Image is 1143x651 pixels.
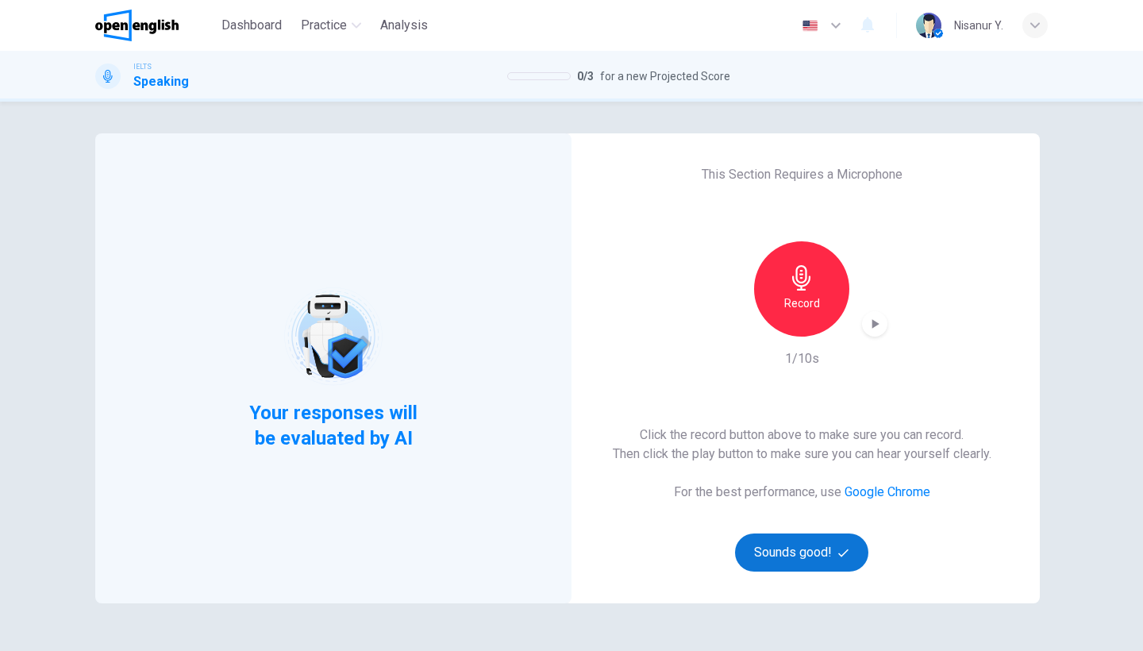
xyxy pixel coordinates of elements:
[613,426,991,464] h6: Click the record button above to make sure you can record. Then click the play button to make sur...
[600,67,730,86] span: for a new Projected Score
[221,16,282,35] span: Dashboard
[916,13,941,38] img: Profile picture
[215,11,288,40] button: Dashboard
[237,400,430,451] span: Your responses will be evaluated by AI
[845,484,930,499] a: Google Chrome
[954,16,1003,35] div: Nisanur Y.
[577,67,594,86] span: 0 / 3
[283,286,383,387] img: robot icon
[735,534,868,572] button: Sounds good!
[294,11,368,40] button: Practice
[785,349,819,368] h6: 1/10s
[754,241,849,337] button: Record
[95,10,179,41] img: OpenEnglish logo
[374,11,434,40] button: Analysis
[800,20,820,32] img: en
[674,483,930,502] h6: For the best performance, use
[301,16,347,35] span: Practice
[95,10,215,41] a: OpenEnglish logo
[784,294,820,313] h6: Record
[133,61,152,72] span: IELTS
[380,16,428,35] span: Analysis
[133,72,189,91] h1: Speaking
[702,165,902,184] h6: This Section Requires a Microphone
